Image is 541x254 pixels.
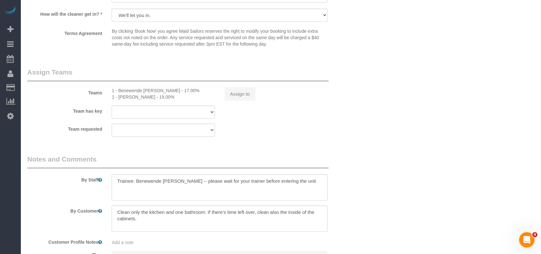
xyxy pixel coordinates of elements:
[22,174,107,183] label: By Staff
[4,6,17,15] img: Automaid Logo
[27,67,329,82] legend: Assign Teams
[112,28,328,47] p: By clicking 'Book Now' you agree Maid Sailors reserves the right to modify your booking to includ...
[112,87,215,94] div: 1 - Benewende [PERSON_NAME] - 17.00%
[22,9,107,17] label: How will the cleaner get in? *
[22,106,107,114] label: Team has key
[112,94,215,100] div: 1 - [PERSON_NAME] - 19.00%
[22,28,107,37] label: Terms Agreement
[22,206,107,214] label: By Customer
[532,232,537,237] span: 4
[27,154,329,169] legend: Notes and Comments
[112,240,133,245] span: Add a note
[22,87,107,96] label: Teams
[519,232,535,248] iframe: Intercom live chat
[22,124,107,132] label: Team requested
[22,237,107,245] label: Customer Profile Notes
